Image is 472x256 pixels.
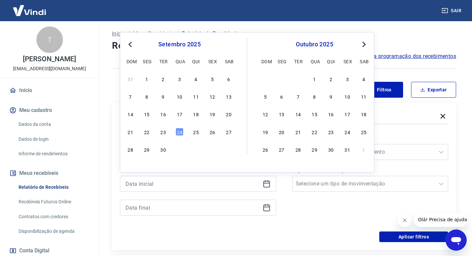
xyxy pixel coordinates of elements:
[8,83,91,98] a: Início
[16,180,91,194] a: Relatório de Recebíveis
[278,128,286,136] div: Choose segunda-feira, 20 de outubro de 2025
[176,92,184,100] div: Choose quarta-feira, 10 de setembro de 2025
[127,57,134,65] div: dom
[176,145,184,153] div: Choose quarta-feira, 1 de outubro de 2025
[177,30,179,38] p: /
[143,92,151,100] div: Choose segunda-feira, 8 de setembro de 2025
[327,145,335,153] div: Choose quinta-feira, 30 de outubro de 2025
[159,92,167,100] div: Choose terça-feira, 9 de setembro de 2025
[208,75,216,83] div: Choose sexta-feira, 5 de setembro de 2025
[159,75,167,83] div: Choose terça-feira, 2 de setembro de 2025
[126,40,134,48] button: Previous Month
[128,30,130,38] p: /
[311,75,319,83] div: Choose quarta-feira, 1 de outubro de 2025
[4,5,56,10] span: Olá! Precisa de ajuda?
[360,110,368,118] div: Choose sábado, 18 de outubro de 2025
[127,92,134,100] div: Choose domingo, 7 de setembro de 2025
[159,110,167,118] div: Choose terça-feira, 16 de setembro de 2025
[36,26,63,53] div: T
[126,74,234,154] div: month 2025-09
[327,75,335,83] div: Choose quinta-feira, 2 de outubro de 2025
[112,39,456,52] h4: Relatório de Recebíveis
[192,128,200,136] div: Choose quinta-feira, 25 de setembro de 2025
[278,145,286,153] div: Choose segunda-feira, 27 de outubro de 2025
[159,57,167,65] div: ter
[126,40,234,48] div: setembro 2025
[360,145,368,153] div: Choose sábado, 1 de novembro de 2025
[414,212,467,227] iframe: Mensagem da empresa
[360,75,368,83] div: Choose sábado, 4 de outubro de 2025
[16,132,91,146] a: Dados de login
[294,110,302,118] div: Choose terça-feira, 14 de outubro de 2025
[327,128,335,136] div: Choose quinta-feira, 23 de outubro de 2025
[143,110,151,118] div: Choose segunda-feira, 15 de setembro de 2025
[358,82,403,98] button: Filtros
[343,110,351,118] div: Choose sexta-feira, 17 de outubro de 2025
[260,40,369,48] div: outubro 2025
[126,179,260,189] input: Data inicial
[311,57,319,65] div: qua
[294,92,302,100] div: Choose terça-feira, 7 de outubro de 2025
[127,75,134,83] div: Choose domingo, 31 de agosto de 2025
[294,75,302,83] div: Choose terça-feira, 30 de setembro de 2025
[16,225,91,238] a: Disponibilização de agenda
[225,145,233,153] div: Choose sábado, 4 de outubro de 2025
[127,145,134,153] div: Choose domingo, 28 de setembro de 2025
[192,57,200,65] div: qui
[126,203,260,213] input: Data final
[16,195,91,209] a: Recebíveis Futuros Online
[127,110,134,118] div: Choose domingo, 14 de setembro de 2025
[159,128,167,136] div: Choose terça-feira, 23 de setembro de 2025
[208,110,216,118] div: Choose sexta-feira, 19 de setembro de 2025
[8,0,51,21] img: Vindi
[278,75,286,83] div: Choose segunda-feira, 29 de setembro de 2025
[159,145,167,153] div: Choose terça-feira, 30 de setembro de 2025
[208,57,216,65] div: sex
[343,128,351,136] div: Choose sexta-feira, 24 de outubro de 2025
[379,231,448,242] button: Aplicar filtros
[278,92,286,100] div: Choose segunda-feira, 6 de outubro de 2025
[343,145,351,153] div: Choose sexta-feira, 31 de outubro de 2025
[411,82,456,98] button: Exportar
[327,57,335,65] div: qui
[360,40,368,48] button: Next Month
[261,75,269,83] div: Choose domingo, 28 de setembro de 2025
[192,145,200,153] div: Choose quinta-feira, 2 de outubro de 2025
[16,147,91,161] a: Informe de rendimentos
[143,128,151,136] div: Choose segunda-feira, 22 de setembro de 2025
[311,145,319,153] div: Choose quarta-feira, 29 de outubro de 2025
[327,110,335,118] div: Choose quinta-feira, 16 de outubro de 2025
[311,110,319,118] div: Choose quarta-feira, 15 de outubro de 2025
[176,75,184,83] div: Choose quarta-feira, 3 de setembro de 2025
[260,74,369,154] div: month 2025-10
[127,128,134,136] div: Choose domingo, 21 de setembro de 2025
[192,92,200,100] div: Choose quinta-feira, 11 de setembro de 2025
[112,30,125,38] a: Início
[398,214,411,227] iframe: Fechar mensagem
[13,65,86,72] p: [EMAIL_ADDRESS][DOMAIN_NAME]
[360,128,368,136] div: Choose sábado, 25 de outubro de 2025
[319,52,456,60] a: Saiba como funciona a programação dos recebimentos
[182,30,239,38] p: Relatório de Recebíveis
[133,30,174,38] p: Meus Recebíveis
[327,92,335,100] div: Choose quinta-feira, 9 de outubro de 2025
[23,56,76,63] p: [PERSON_NAME]
[143,75,151,83] div: Choose segunda-feira, 1 de setembro de 2025
[225,92,233,100] div: Choose sábado, 13 de setembro de 2025
[360,92,368,100] div: Choose sábado, 11 de outubro de 2025
[16,210,91,224] a: Contratos com credores
[225,75,233,83] div: Choose sábado, 6 de setembro de 2025
[143,145,151,153] div: Choose segunda-feira, 29 de setembro de 2025
[176,57,184,65] div: qua
[225,128,233,136] div: Choose sábado, 27 de setembro de 2025
[143,57,151,65] div: seg
[343,75,351,83] div: Choose sexta-feira, 3 de outubro de 2025
[208,92,216,100] div: Choose sexta-feira, 12 de setembro de 2025
[176,128,184,136] div: Choose quarta-feira, 24 de setembro de 2025
[192,75,200,83] div: Choose quinta-feira, 4 de setembro de 2025
[8,166,91,180] button: Meus recebíveis
[225,110,233,118] div: Choose sábado, 20 de setembro de 2025
[208,145,216,153] div: Choose sexta-feira, 3 de outubro de 2025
